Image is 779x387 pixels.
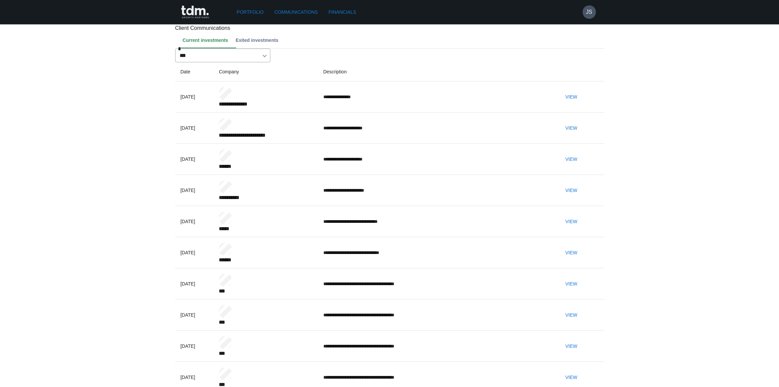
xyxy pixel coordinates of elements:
[175,268,214,299] td: [DATE]
[561,122,582,134] button: View
[561,215,582,228] button: View
[561,247,582,259] button: View
[181,32,604,48] div: Client notes tab
[175,24,604,32] p: Client Communications
[272,6,321,18] a: Communications
[586,8,592,16] h6: JS
[175,143,214,175] td: [DATE]
[175,81,214,112] td: [DATE]
[175,330,214,362] td: [DATE]
[561,184,582,197] button: View
[561,91,582,103] button: View
[561,278,582,290] button: View
[175,237,214,268] td: [DATE]
[561,340,582,352] button: View
[234,6,267,18] a: Portfolio
[561,371,582,384] button: View
[326,6,359,18] a: Financials
[213,62,318,81] th: Company
[234,32,284,48] button: Exited investments
[175,299,214,330] td: [DATE]
[583,5,596,19] button: JS
[175,112,214,143] td: [DATE]
[181,32,234,48] button: Current investments
[175,62,214,81] th: Date
[561,153,582,166] button: View
[175,206,214,237] td: [DATE]
[561,309,582,321] button: View
[175,175,214,206] td: [DATE]
[318,62,556,81] th: Description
